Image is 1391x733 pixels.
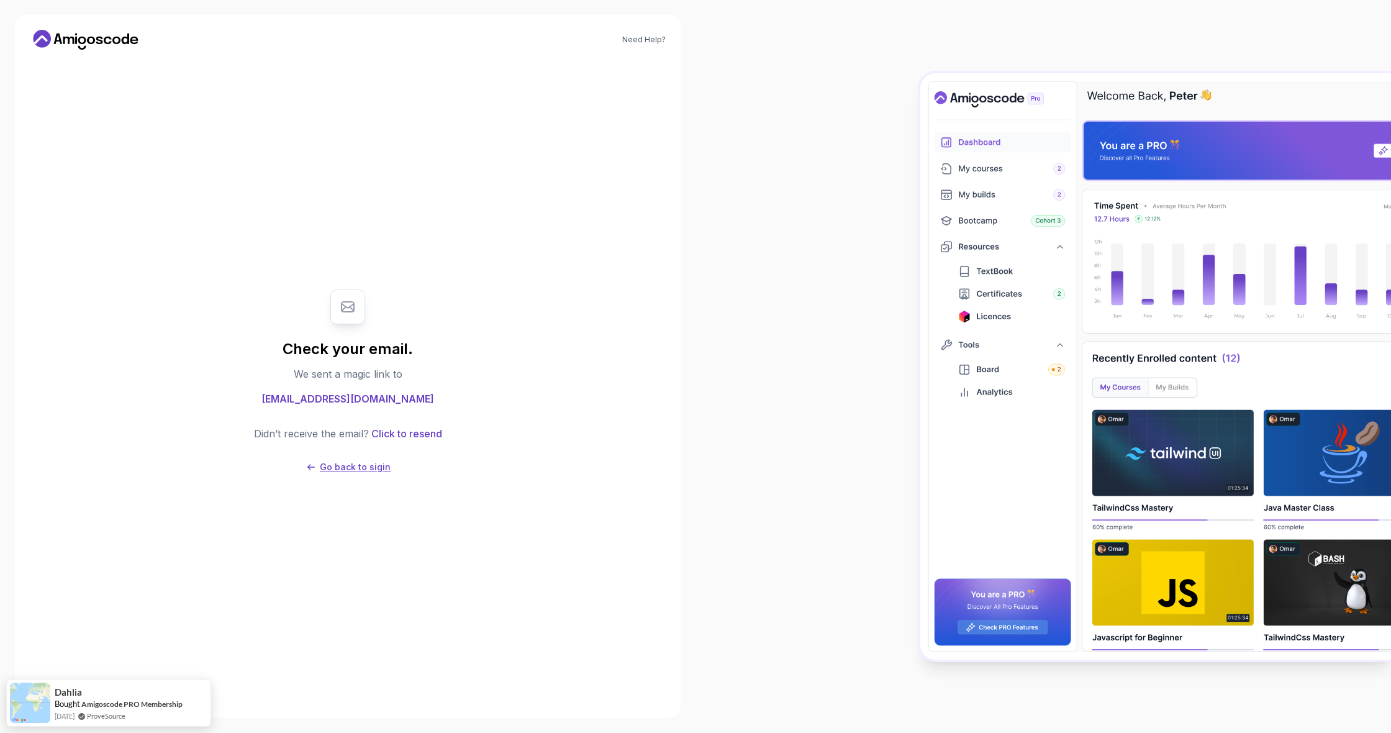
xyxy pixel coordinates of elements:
[320,461,391,473] p: Go back to sigin
[305,461,391,473] button: Go back to sigin
[369,426,442,441] button: Click to resend
[294,366,402,381] p: We sent a magic link to
[622,35,666,45] a: Need Help?
[87,711,125,721] a: ProveSource
[254,426,369,441] p: Didn’t receive the email?
[81,699,183,709] a: Amigoscode PRO Membership
[55,687,82,698] span: Dahlia
[30,30,142,50] a: Home link
[55,699,80,709] span: Bought
[55,711,75,721] span: [DATE]
[10,683,50,723] img: provesource social proof notification image
[261,391,434,406] span: [EMAIL_ADDRESS][DOMAIN_NAME]
[920,73,1391,660] img: Amigoscode Dashboard
[283,339,413,359] h1: Check your email.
